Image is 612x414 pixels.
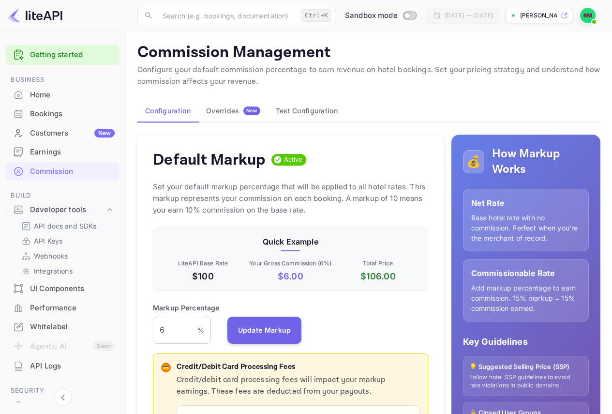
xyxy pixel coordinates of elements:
[6,201,119,218] div: Developer tools
[17,234,116,248] div: API Keys
[34,266,73,276] p: Integrations
[137,43,600,62] p: Commission Management
[6,299,119,317] a: Performance
[469,362,582,372] p: 💡 Suggested Selling Price (SSP)
[177,374,420,398] p: Credit/debit card processing fees will impact your markup earnings. These fees are deducted from ...
[21,251,112,261] a: Webhooks
[336,270,420,283] p: $ 106.00
[137,64,600,88] p: Configure your default commission percentage to earn revenue on hotel bookings. Set your pricing ...
[466,153,481,170] p: 💰
[6,357,119,376] div: API Logs
[162,363,169,372] p: 💳
[8,8,62,23] img: LiteAPI logo
[249,259,332,268] p: Your Gross Commission ( 6 %)
[153,317,197,344] input: 0
[471,197,581,209] p: Net Rate
[463,335,589,348] p: Key Guidelines
[30,283,115,294] div: UI Components
[492,146,589,177] h5: How Markup Works
[30,108,115,120] div: Bookings
[445,11,493,20] div: [DATE] — [DATE]
[54,389,72,406] button: Collapse navigation
[197,325,204,335] p: %
[17,219,116,233] div: API docs and SDKs
[161,259,245,268] p: LiteAPI Base Rate
[30,147,115,158] div: Earnings
[580,8,596,23] img: Rodrigo Mendez
[6,162,119,181] div: Commission
[6,385,119,396] span: Security
[249,270,332,283] p: $ 6.00
[6,318,119,336] a: Whitelabel
[6,124,119,142] a: CustomersNew
[34,251,68,261] p: Webhooks
[471,213,581,243] p: Base hotel rate with no commission. Perfect when you're the merchant of record.
[30,204,105,215] div: Developer tools
[6,396,119,414] a: Fraud management
[301,9,331,22] div: Ctrl+K
[469,373,582,390] p: Follow hotel SSP guidelines to avoid rate violations in public domains.
[243,107,260,114] span: New
[6,279,119,297] a: UI Components
[471,267,581,279] p: Commissionable Rate
[30,361,115,372] div: API Logs
[6,162,119,180] a: Commission
[30,166,115,177] div: Commission
[471,283,581,313] p: Add markup percentage to earn commission. 15% markup = 15% commission earned.
[30,128,115,139] div: Customers
[137,99,198,123] button: Configuration
[280,155,307,165] span: Active
[153,150,266,169] h4: Default Markup
[6,45,119,65] div: Getting started
[6,318,119,337] div: Whitelabel
[336,259,420,268] p: Total Price
[30,49,115,61] a: Getting started
[6,143,119,161] a: Earnings
[21,221,112,231] a: API docs and SDKs
[6,190,119,201] span: Build
[6,75,119,85] span: Business
[6,105,119,123] div: Bookings
[21,266,112,276] a: Integrations
[6,143,119,162] div: Earnings
[34,221,97,231] p: API docs and SDKs
[17,264,116,278] div: Integrations
[21,236,112,246] a: API Keys
[94,129,115,138] div: New
[34,236,62,246] p: API Keys
[30,303,115,314] div: Performance
[6,279,119,298] div: UI Components
[30,90,115,101] div: Home
[30,322,115,333] div: Whitelabel
[6,357,119,375] a: API Logs
[6,124,119,143] div: CustomersNew
[345,10,398,21] span: Sandbox mode
[161,270,245,283] p: $100
[177,362,420,373] p: Credit/Debit Card Processing Fees
[206,107,260,115] div: Overrides
[520,11,559,20] p: [PERSON_NAME].n...
[157,6,298,25] input: Search (e.g. bookings, documentation)
[341,10,420,21] div: Switch to Production mode
[153,181,428,216] p: Set your default markup percentage that will be applied to all hotel rates. This markup represent...
[30,400,115,411] div: Fraud management
[17,249,116,263] div: Webhooks
[6,86,119,104] a: Home
[6,86,119,105] div: Home
[161,236,420,247] p: Quick Example
[227,317,302,344] button: Update Markup
[268,99,345,123] button: Test Configuration
[153,303,220,313] p: Markup Percentage
[6,105,119,123] a: Bookings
